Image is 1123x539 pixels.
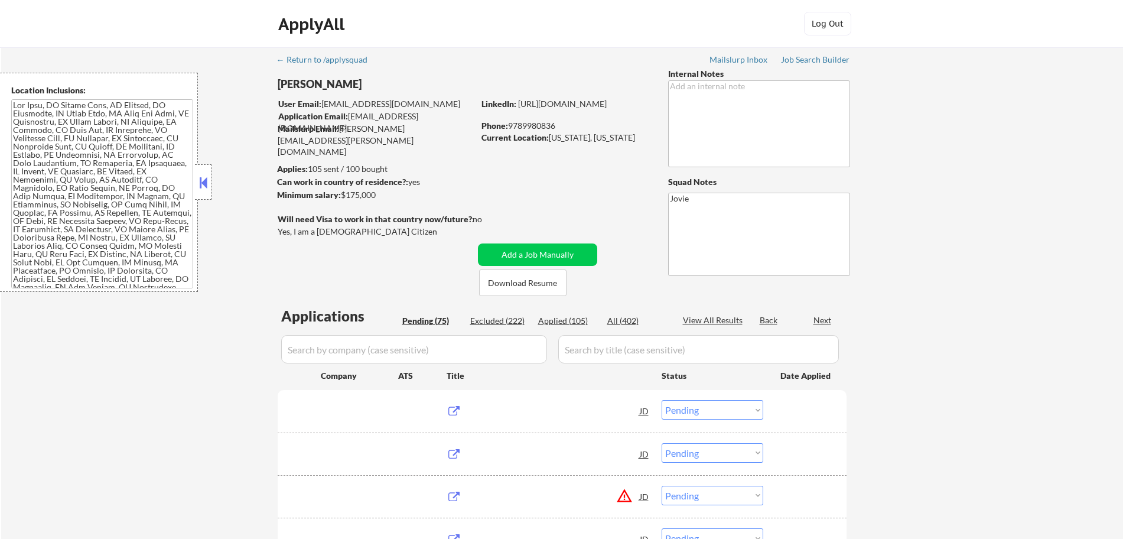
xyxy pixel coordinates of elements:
[481,99,516,109] strong: LinkedIn:
[781,55,850,67] a: Job Search Builder
[481,132,549,142] strong: Current Location:
[278,111,348,121] strong: Application Email:
[276,56,379,64] div: ← Return to /applysquad
[607,315,666,327] div: All (402)
[538,315,597,327] div: Applied (105)
[639,400,650,421] div: JD
[11,85,193,96] div: Location Inclusions:
[478,243,597,266] button: Add a Job Manually
[481,121,508,131] strong: Phone:
[473,213,506,225] div: no
[760,314,779,326] div: Back
[662,365,763,386] div: Status
[277,164,308,174] strong: Applies:
[668,68,850,80] div: Internal Notes
[470,315,529,327] div: Excluded (222)
[278,111,474,134] div: [EMAIL_ADDRESS][DOMAIN_NAME]
[278,14,348,34] div: ApplyAll
[278,99,321,109] strong: User Email:
[277,163,474,175] div: 105 sent / 100 bought
[709,55,769,67] a: Mailslurp Inbox
[277,190,341,200] strong: Minimum salary:
[668,176,850,188] div: Squad Notes
[813,314,832,326] div: Next
[639,486,650,507] div: JD
[481,132,649,144] div: [US_STATE], [US_STATE]
[276,55,379,67] a: ← Return to /applysquad
[277,177,408,187] strong: Can work in country of residence?:
[278,124,339,134] strong: Mailslurp Email:
[278,77,520,92] div: [PERSON_NAME]
[804,12,851,35] button: Log Out
[281,309,398,323] div: Applications
[616,488,633,504] button: warning_amber
[277,189,474,201] div: $175,000
[639,443,650,465] div: JD
[447,370,650,382] div: Title
[683,314,746,326] div: View All Results
[278,226,477,238] div: Yes, I am a [DEMOGRAPHIC_DATA] Citizen
[278,214,474,224] strong: Will need Visa to work in that country now/future?:
[518,99,607,109] a: [URL][DOMAIN_NAME]
[709,56,769,64] div: Mailslurp Inbox
[402,315,461,327] div: Pending (75)
[398,370,447,382] div: ATS
[277,176,470,188] div: yes
[281,335,547,363] input: Search by company (case sensitive)
[780,370,832,382] div: Date Applied
[479,269,567,296] button: Download Resume
[781,56,850,64] div: Job Search Builder
[558,335,839,363] input: Search by title (case sensitive)
[481,120,649,132] div: 9789980836
[321,370,398,382] div: Company
[278,98,474,110] div: [EMAIL_ADDRESS][DOMAIN_NAME]
[278,123,474,158] div: [PERSON_NAME][EMAIL_ADDRESS][PERSON_NAME][DOMAIN_NAME]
